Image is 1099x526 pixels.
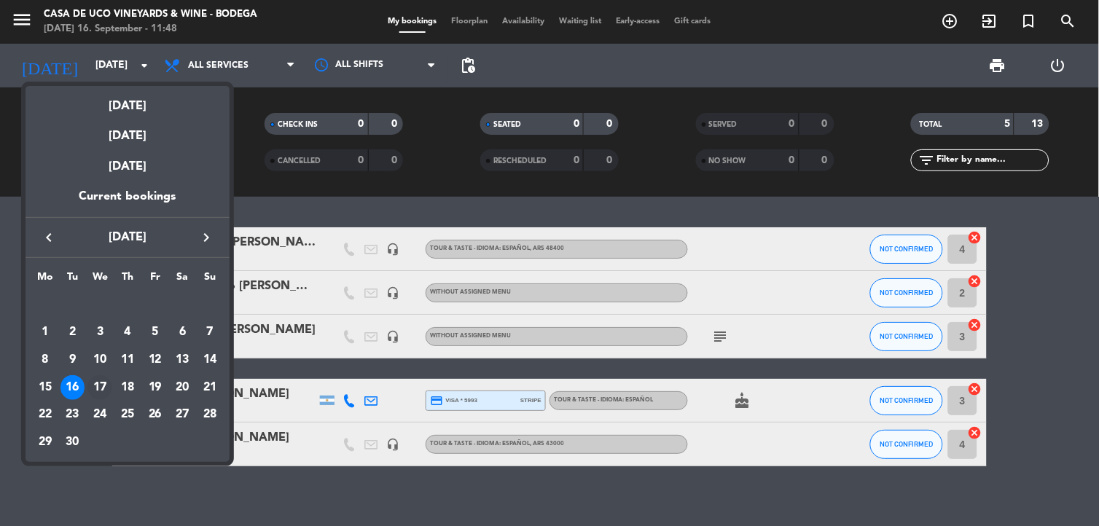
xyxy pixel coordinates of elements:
td: September 21, 2025 [196,374,224,401]
td: September 30, 2025 [59,428,87,456]
td: September 11, 2025 [114,346,141,374]
td: September 14, 2025 [196,346,224,374]
div: 9 [60,348,85,372]
button: keyboard_arrow_right [193,228,219,247]
div: 30 [60,430,85,455]
div: 23 [60,402,85,427]
th: Saturday [169,269,197,291]
div: 28 [197,402,222,427]
td: September 23, 2025 [59,401,87,428]
div: [DATE] [26,86,230,116]
div: [DATE] [26,146,230,187]
td: September 12, 2025 [141,346,169,374]
div: 29 [33,430,58,455]
div: 10 [87,348,112,372]
div: [DATE] [26,116,230,146]
span: [DATE] [62,228,193,247]
div: 12 [143,348,168,372]
div: 17 [87,375,112,400]
i: keyboard_arrow_right [197,229,215,246]
td: September 18, 2025 [114,374,141,401]
i: keyboard_arrow_left [40,229,58,246]
div: 18 [115,375,140,400]
td: September 10, 2025 [86,346,114,374]
td: September 1, 2025 [31,318,59,346]
div: 16 [60,375,85,400]
div: 7 [197,320,222,345]
td: September 8, 2025 [31,346,59,374]
td: September 9, 2025 [59,346,87,374]
div: 3 [87,320,112,345]
div: 8 [33,348,58,372]
th: Tuesday [59,269,87,291]
div: 20 [170,375,195,400]
td: September 27, 2025 [169,401,197,428]
div: 27 [170,402,195,427]
th: Monday [31,269,59,291]
td: September 29, 2025 [31,428,59,456]
th: Thursday [114,269,141,291]
td: September 16, 2025 [59,374,87,401]
div: 4 [115,320,140,345]
div: 26 [143,402,168,427]
td: September 28, 2025 [196,401,224,428]
td: September 17, 2025 [86,374,114,401]
td: September 4, 2025 [114,318,141,346]
td: September 24, 2025 [86,401,114,428]
th: Sunday [196,269,224,291]
th: Wednesday [86,269,114,291]
td: September 22, 2025 [31,401,59,428]
div: 6 [170,320,195,345]
td: September 25, 2025 [114,401,141,428]
td: September 6, 2025 [169,318,197,346]
td: September 13, 2025 [169,346,197,374]
div: 24 [87,402,112,427]
div: 15 [33,375,58,400]
td: SEP [31,291,224,319]
div: 22 [33,402,58,427]
div: 19 [143,375,168,400]
td: September 7, 2025 [196,318,224,346]
td: September 19, 2025 [141,374,169,401]
div: 2 [60,320,85,345]
td: September 26, 2025 [141,401,169,428]
div: 1 [33,320,58,345]
div: 13 [170,348,195,372]
div: 21 [197,375,222,400]
td: September 15, 2025 [31,374,59,401]
th: Friday [141,269,169,291]
td: September 3, 2025 [86,318,114,346]
div: Current bookings [26,187,230,217]
div: 5 [143,320,168,345]
button: keyboard_arrow_left [36,228,62,247]
div: 14 [197,348,222,372]
div: 25 [115,402,140,427]
div: 11 [115,348,140,372]
td: September 5, 2025 [141,318,169,346]
td: September 2, 2025 [59,318,87,346]
td: September 20, 2025 [169,374,197,401]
